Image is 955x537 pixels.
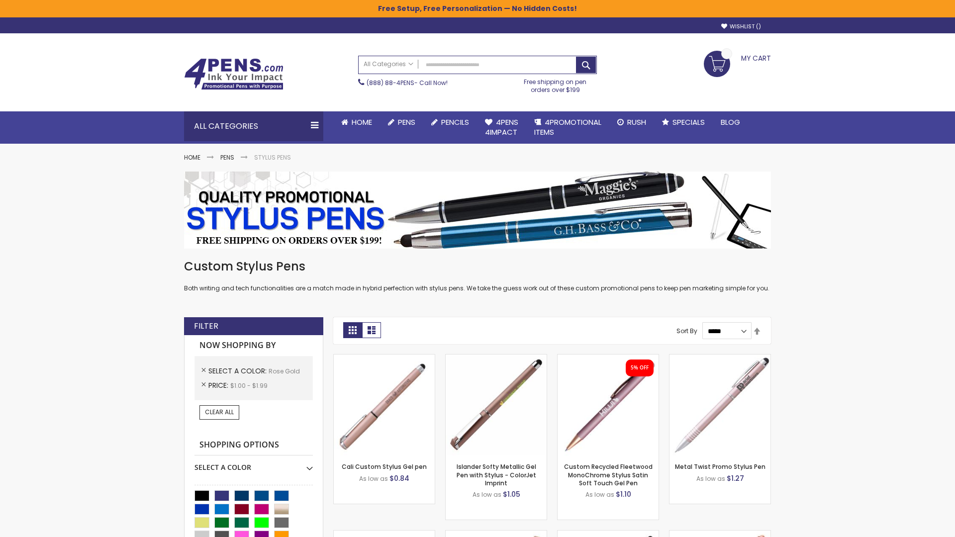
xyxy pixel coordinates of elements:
[727,473,744,483] span: $1.27
[398,117,415,127] span: Pens
[199,405,239,419] a: Clear All
[194,455,313,472] div: Select A Color
[721,23,761,30] a: Wishlist
[669,354,770,362] a: Metal Twist Promo Stylus Pen-Rose gold
[631,364,649,371] div: 5% OFF
[184,153,200,162] a: Home
[675,462,765,471] a: Metal Twist Promo Stylus Pen
[713,111,748,133] a: Blog
[558,354,659,362] a: Custom Recycled Fleetwood MonoChrome Stylus Satin Soft Touch Gel Pen-Rose Gold
[208,380,230,390] span: Price
[230,381,268,390] span: $1.00 - $1.99
[441,117,469,127] span: Pencils
[526,111,609,144] a: 4PROMOTIONALITEMS
[616,489,631,499] span: $1.10
[676,327,697,335] label: Sort By
[184,58,284,90] img: 4Pens Custom Pens and Promotional Products
[503,489,520,499] span: $1.05
[184,259,771,293] div: Both writing and tech functionalities are a match made in hybrid perfection with stylus pens. We ...
[446,354,547,362] a: Islander Softy Metallic Gel Pen with Stylus - ColorJet Imprint-Rose Gold
[220,153,234,162] a: Pens
[352,117,372,127] span: Home
[343,322,362,338] strong: Grid
[254,153,291,162] strong: Stylus Pens
[485,117,518,137] span: 4Pens 4impact
[334,355,435,455] img: Cali Custom Stylus Gel pen-Rose Gold
[585,490,614,499] span: As low as
[564,462,653,487] a: Custom Recycled Fleetwood MonoChrome Stylus Satin Soft Touch Gel Pen
[654,111,713,133] a: Specials
[333,111,380,133] a: Home
[194,335,313,356] strong: Now Shopping by
[208,366,269,376] span: Select A Color
[184,172,771,249] img: Stylus Pens
[696,474,725,483] span: As low as
[558,355,659,455] img: Custom Recycled Fleetwood MonoChrome Stylus Satin Soft Touch Gel Pen-Rose Gold
[342,462,427,471] a: Cali Custom Stylus Gel pen
[194,435,313,456] strong: Shopping Options
[269,367,300,375] span: Rose Gold
[457,462,536,487] a: Islander Softy Metallic Gel Pen with Stylus - ColorJet Imprint
[534,117,601,137] span: 4PROMOTIONAL ITEMS
[367,79,414,87] a: (888) 88-4PENS
[184,259,771,274] h1: Custom Stylus Pens
[380,111,423,133] a: Pens
[334,354,435,362] a: Cali Custom Stylus Gel pen-Rose Gold
[514,74,597,94] div: Free shipping on pen orders over $199
[669,355,770,455] img: Metal Twist Promo Stylus Pen-Rose gold
[389,473,409,483] span: $0.84
[364,60,413,68] span: All Categories
[477,111,526,144] a: 4Pens4impact
[609,111,654,133] a: Rush
[721,117,740,127] span: Blog
[359,56,418,73] a: All Categories
[473,490,501,499] span: As low as
[627,117,646,127] span: Rush
[423,111,477,133] a: Pencils
[367,79,448,87] span: - Call Now!
[446,355,547,455] img: Islander Softy Metallic Gel Pen with Stylus - ColorJet Imprint-Rose Gold
[359,474,388,483] span: As low as
[184,111,323,141] div: All Categories
[205,408,234,416] span: Clear All
[194,321,218,332] strong: Filter
[672,117,705,127] span: Specials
